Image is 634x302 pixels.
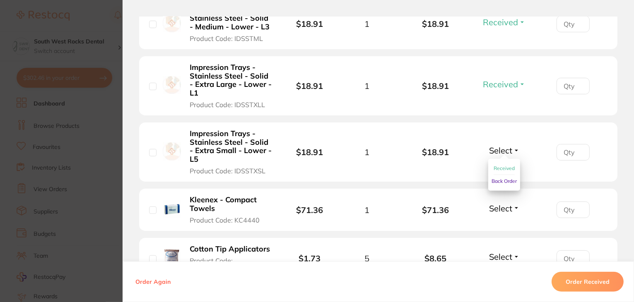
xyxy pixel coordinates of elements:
span: Back Order [492,178,517,184]
b: Impression Trays - Stainless Steel - Solid - Extra Small - Lower - L5 [190,129,272,164]
b: $71.36 [401,205,470,215]
img: Impression Trays - Stainless Steel - Solid - Extra Large - Lower - L1 [163,76,181,94]
button: Select [487,145,522,156]
span: Product Code: IDSSTXLL [190,101,265,108]
button: Cotton Tip Applicators Product Code: SENTCTA001 [187,244,274,272]
b: $1.73 [299,253,321,264]
span: Received [494,165,515,171]
span: 1 [364,147,369,157]
b: $18.91 [296,147,323,157]
b: Kleenex - Compact Towels [190,196,272,213]
span: Select [489,203,512,213]
button: Impression Trays - Stainless Steel - Solid - Medium - Lower - L3 Product Code: IDSSTML [187,5,274,43]
span: Product Code: IDSSTXSL [190,167,265,175]
img: Kleenex - Compact Towels [163,200,181,218]
span: 1 [364,205,369,215]
img: Impression Trays - Stainless Steel - Solid - Extra Small - Lower - L5 [163,142,181,161]
button: Select [487,203,522,213]
b: $18.91 [401,19,470,29]
button: Select [487,252,522,262]
b: $18.91 [296,19,323,29]
span: Product Code: SENTCTA001 [190,257,272,272]
span: Select [489,145,512,156]
b: Impression Trays - Stainless Steel - Solid - Medium - Lower - L3 [190,6,272,31]
b: $8.65 [401,254,470,263]
span: 1 [364,81,369,91]
span: Select [489,252,512,262]
b: $18.91 [401,81,470,91]
b: $18.91 [296,81,323,91]
span: Product Code: KC4440 [190,216,260,224]
span: Product Code: IDSSTML [190,35,263,42]
button: Kleenex - Compact Towels Product Code: KC4440 [187,195,274,224]
button: Received [480,17,528,27]
span: Received [483,17,518,27]
b: $18.91 [401,147,470,157]
input: Qty [557,201,590,218]
b: $71.36 [296,205,323,215]
b: Impression Trays - Stainless Steel - Solid - Extra Large - Lower - L1 [190,63,272,98]
button: Received [480,79,528,89]
input: Qty [557,16,590,32]
button: Back Order [492,175,517,187]
button: Order Received [552,272,624,292]
button: Order Again [133,278,173,285]
span: Received [483,79,518,89]
img: Impression Trays - Stainless Steel - Solid - Medium - Lower - L3 [163,14,181,32]
b: Cotton Tip Applicators [190,245,270,254]
button: Impression Trays - Stainless Steel - Solid - Extra Large - Lower - L1 Product Code: IDSSTXLL [187,63,274,109]
span: 1 [364,19,369,29]
button: Impression Trays - Stainless Steel - Solid - Extra Small - Lower - L5 Product Code: IDSSTXSL [187,129,274,175]
span: 5 [364,254,369,263]
img: Cotton Tip Applicators [163,249,181,267]
input: Qty [557,144,590,161]
button: Received [494,162,515,175]
input: Qty [557,78,590,94]
input: Qty [557,250,590,267]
